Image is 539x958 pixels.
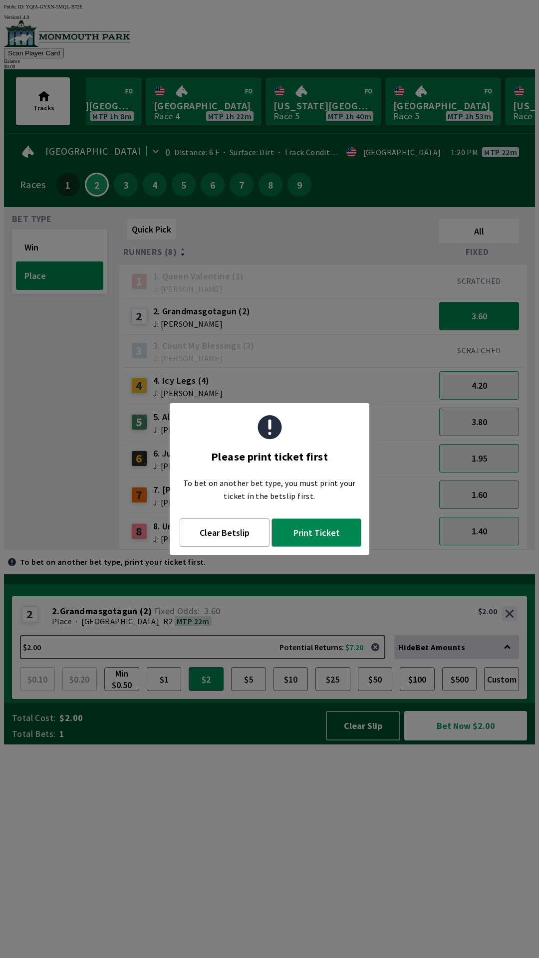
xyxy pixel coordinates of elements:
div: To bet on another bet type, you must print your ticket in the betslip first. [170,469,369,510]
button: Clear Betslip [180,518,269,547]
button: Print Ticket [271,518,361,547]
span: Print Ticket [284,527,349,538]
span: Clear Betslip [192,527,257,538]
div: Please print ticket first [211,445,328,469]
